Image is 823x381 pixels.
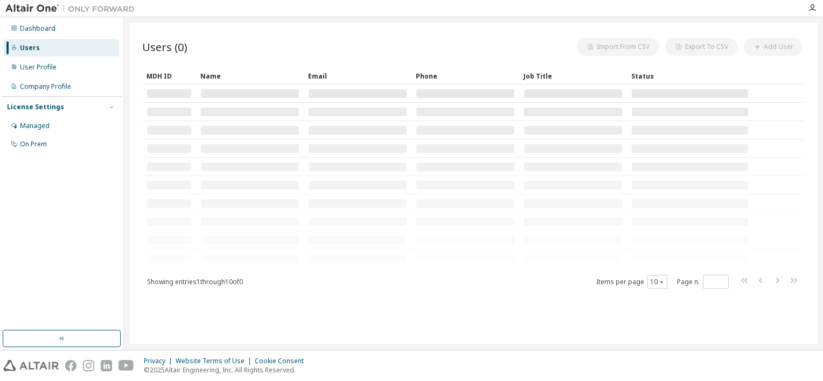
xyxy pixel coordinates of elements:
span: Showing entries 1 through 10 of 0 [147,277,243,286]
p: © 2025 Altair Engineering, Inc. All Rights Reserved. [144,365,310,375]
img: youtube.svg [118,360,134,371]
div: Company Profile [20,82,71,91]
div: MDH ID [147,67,192,84]
div: Users [20,44,40,52]
div: Website Terms of Use [176,357,255,365]
div: Cookie Consent [255,357,310,365]
div: On Prem [20,140,47,149]
img: linkedin.svg [101,360,112,371]
button: 10 [650,278,665,286]
img: facebook.svg [65,360,76,371]
span: Page n. [677,275,729,289]
div: User Profile [20,63,57,72]
button: Add User [744,38,803,56]
div: Name [200,67,299,84]
button: Export To CSV [665,38,737,56]
span: Items per page [596,275,667,289]
button: Import From CSV [577,38,659,56]
div: Job Title [524,67,623,84]
div: Status [631,67,749,84]
div: Managed [20,122,50,130]
img: instagram.svg [83,360,94,371]
img: Altair One [5,3,140,14]
div: License Settings [7,103,64,111]
div: Privacy [144,357,176,365]
img: altair_logo.svg [3,360,59,371]
span: Users (0) [142,39,187,54]
div: Phone [416,67,515,84]
div: Dashboard [20,24,55,33]
div: Email [308,67,407,84]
